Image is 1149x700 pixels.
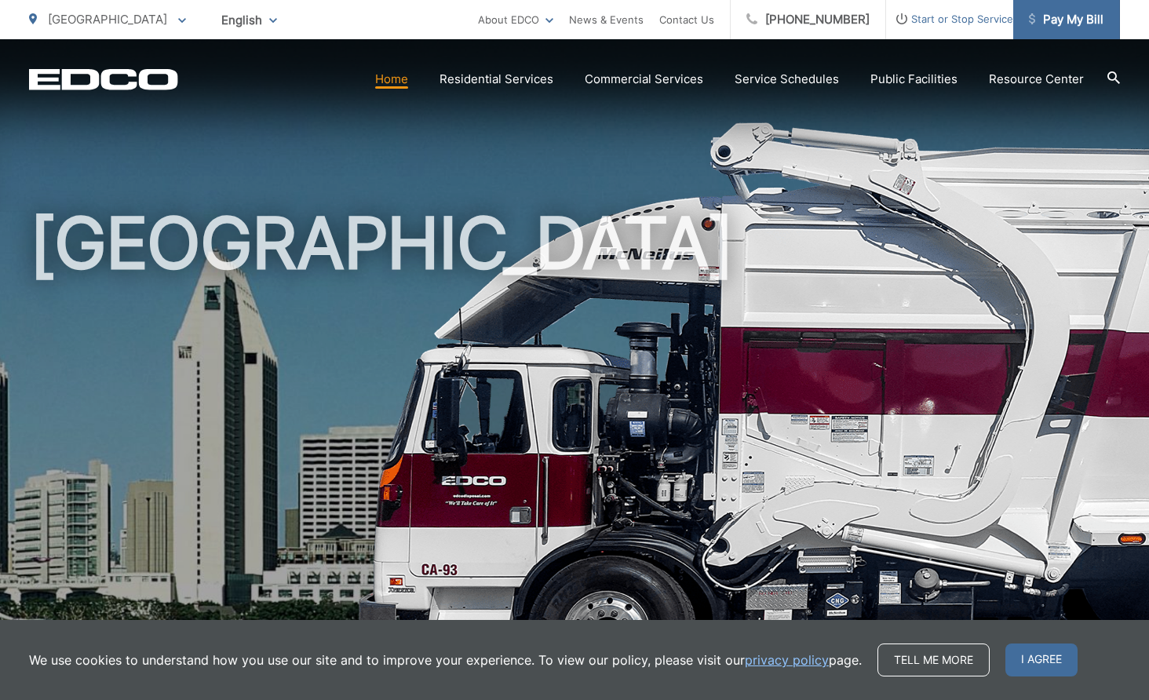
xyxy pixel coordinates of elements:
a: Contact Us [659,10,714,29]
a: Commercial Services [585,70,703,89]
a: About EDCO [478,10,553,29]
a: Residential Services [440,70,553,89]
a: Service Schedules [735,70,839,89]
a: EDCD logo. Return to the homepage. [29,68,178,90]
a: Home [375,70,408,89]
p: We use cookies to understand how you use our site and to improve your experience. To view our pol... [29,651,862,669]
a: Public Facilities [870,70,957,89]
a: News & Events [569,10,644,29]
span: I agree [1005,643,1078,676]
span: Pay My Bill [1029,10,1103,29]
a: privacy policy [745,651,829,669]
a: Tell me more [877,643,990,676]
span: English [210,6,289,34]
a: Resource Center [989,70,1084,89]
span: [GEOGRAPHIC_DATA] [48,12,167,27]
